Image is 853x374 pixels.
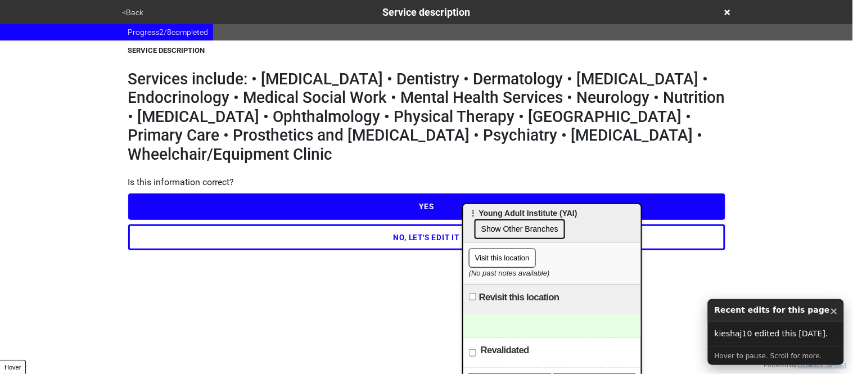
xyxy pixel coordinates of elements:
button: NO, LET'S EDIT IT [128,224,725,250]
label: Revisit this location [479,291,559,304]
button: × [830,304,838,318]
span: ⋮ Young Adult Institute (YAI) [469,209,577,218]
h1: Services include: • [MEDICAL_DATA] • Dentistry • Dermatology • [MEDICAL_DATA] • Endocrinology • M... [128,70,725,164]
div: kieshaj10 edited this [DATE]. [715,325,837,343]
button: <Back [119,6,147,19]
button: Visit this location [469,249,536,268]
a: [DOMAIN_NAME] [797,362,846,368]
i: (No past notes available) [469,269,550,277]
label: Revalidated [481,344,529,357]
span: Progress 2 / 8 completed [128,26,209,38]
button: YES [128,193,725,219]
div: SERVICE DESCRIPTION [128,45,725,56]
div: Hover to pause. Scroll for more. [708,346,844,365]
div: Recent edits for this page [708,299,844,322]
span: Service description [383,6,471,18]
button: Show Other Branches [475,219,565,239]
div: Is this information correct? [128,175,725,189]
